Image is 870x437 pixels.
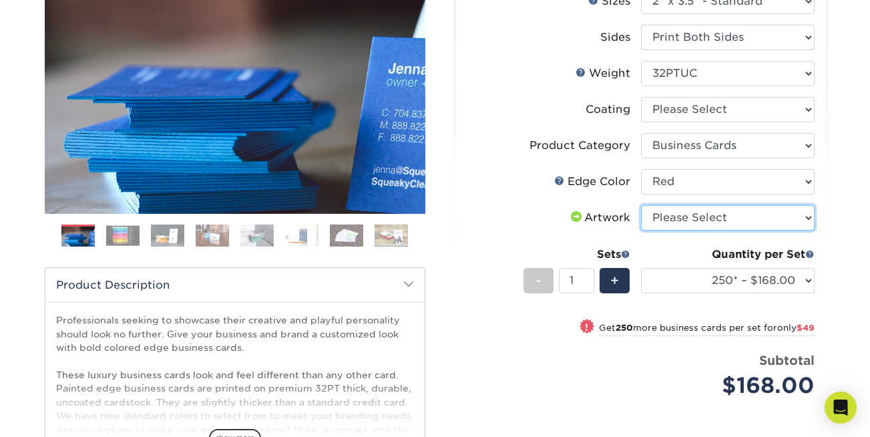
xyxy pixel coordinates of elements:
img: Business Cards 02 [106,225,140,246]
h2: Product Description [45,268,425,302]
span: - [535,271,541,291]
strong: Subtotal [759,353,815,368]
div: Open Intercom Messenger [825,392,857,424]
small: Get more business cards per set for [599,323,815,336]
span: only [777,323,815,333]
div: Weight [576,65,630,82]
span: ! [585,320,588,334]
img: Business Cards 05 [240,224,274,247]
div: Sides [600,29,630,45]
div: $168.00 [651,370,815,402]
div: Edge Color [554,174,630,190]
div: Quantity per Set [641,247,815,263]
img: Business Cards 07 [330,224,363,247]
img: Business Cards 01 [61,220,95,253]
img: Business Cards 08 [375,224,408,247]
span: $49 [797,323,815,333]
strong: 250 [616,323,633,333]
div: Sets [523,247,630,263]
img: Business Cards 04 [196,224,229,247]
div: Coating [586,102,630,118]
img: Business Cards 03 [151,224,184,247]
span: + [610,271,619,291]
img: Business Cards 06 [285,224,318,247]
div: Product Category [529,138,630,154]
iframe: Google Customer Reviews [3,396,114,432]
div: Artwork [568,210,630,226]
